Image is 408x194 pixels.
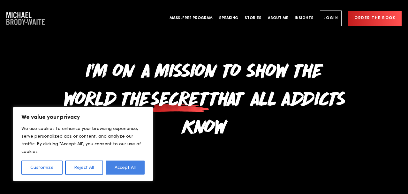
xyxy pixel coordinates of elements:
[6,12,45,25] a: Company Logo Company Logo
[13,107,153,181] div: We value your privacy
[241,6,265,30] a: Stories
[106,161,145,175] button: Accept All
[348,11,402,26] a: Order the book
[68,107,94,112] a: Privacy Policy
[216,6,241,30] a: Speaking
[150,83,209,111] span: secret
[320,11,342,26] a: Login
[21,161,63,175] button: Customize
[265,6,291,30] a: About Me
[166,6,216,30] a: Mask-Free Program
[291,6,317,30] a: Insights
[21,113,145,121] p: We value your privacy
[65,161,103,175] button: Reject All
[21,125,145,155] p: We use cookies to enhance your browsing experience, serve personalized ads or content, and analyz...
[57,55,351,139] h1: I'm on a mission to show the world the that all addicts know
[88,1,105,5] span: Last name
